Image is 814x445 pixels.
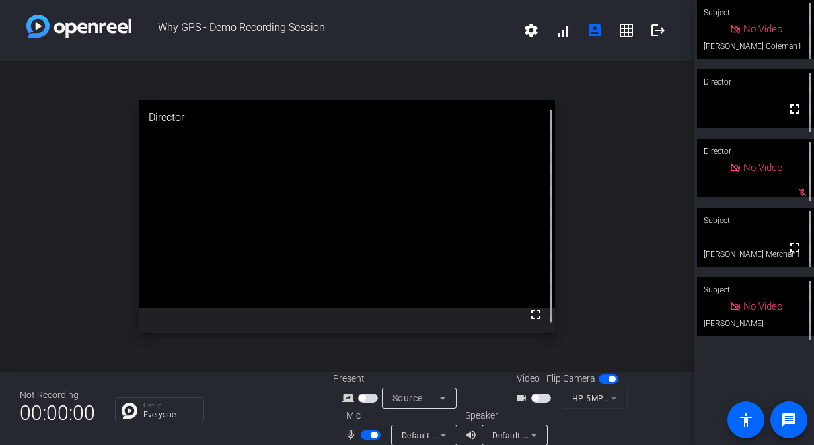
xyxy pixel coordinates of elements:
[26,15,131,38] img: white-gradient.svg
[546,372,595,386] span: Flip Camera
[787,240,803,256] mat-icon: fullscreen
[345,427,361,443] mat-icon: mic_none
[515,390,531,406] mat-icon: videocam_outline
[523,22,539,38] mat-icon: settings
[342,390,358,406] mat-icon: screen_share_outline
[333,372,465,386] div: Present
[618,22,634,38] mat-icon: grid_on
[697,139,814,164] div: Director
[333,409,465,423] div: Mic
[143,402,197,409] p: Group
[492,430,644,440] span: Default - Speakers (2- Realtek(R) Audio)
[139,100,555,135] div: Director
[143,411,197,419] p: Everyone
[547,15,579,46] button: signal_cellular_alt
[743,23,782,35] span: No Video
[392,393,423,403] span: Source
[528,306,544,322] mat-icon: fullscreen
[402,430,739,440] span: Default - Microphone Array (2- Intel® Smart Sound Technology for Digital Microphones)
[697,69,814,94] div: Director
[20,397,95,429] span: 00:00:00
[743,162,782,174] span: No Video
[131,15,515,46] span: Why GPS - Demo Recording Session
[465,427,481,443] mat-icon: volume_up
[697,277,814,302] div: Subject
[781,412,797,428] mat-icon: message
[122,403,137,419] img: Chat Icon
[465,409,544,423] div: Speaker
[738,412,754,428] mat-icon: accessibility
[587,22,603,38] mat-icon: account_box
[743,300,782,312] span: No Video
[517,372,540,386] span: Video
[787,101,803,117] mat-icon: fullscreen
[697,208,814,233] div: Subject
[650,22,666,38] mat-icon: logout
[20,388,95,402] div: Not Recording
